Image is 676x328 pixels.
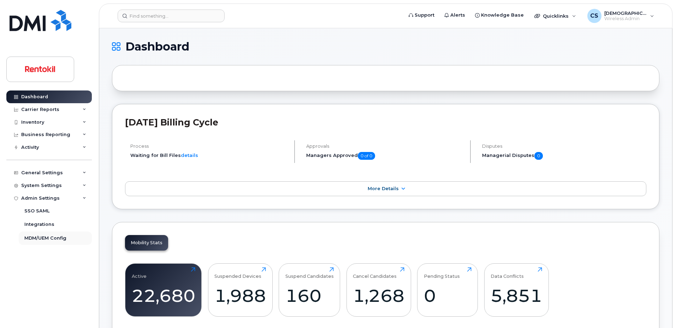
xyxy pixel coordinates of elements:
[125,41,189,52] span: Dashboard
[306,152,464,160] h5: Managers Approved
[130,152,288,159] li: Waiting for Bill Files
[306,143,464,149] h4: Approvals
[132,267,147,279] div: Active
[181,152,198,158] a: details
[491,285,542,306] div: 5,851
[353,267,404,312] a: Cancel Candidates1,268
[358,152,375,160] span: 0 of 0
[214,285,266,306] div: 1,988
[491,267,542,312] a: Data Conflicts5,851
[214,267,261,279] div: Suspended Devices
[353,285,404,306] div: 1,268
[645,297,671,323] iframe: Messenger Launcher
[132,285,195,306] div: 22,680
[424,267,472,312] a: Pending Status0
[491,267,524,279] div: Data Conflicts
[482,143,646,149] h4: Disputes
[285,267,334,279] div: Suspend Candidates
[285,285,334,306] div: 160
[285,267,334,312] a: Suspend Candidates160
[368,186,399,191] span: More Details
[214,267,266,312] a: Suspended Devices1,988
[125,117,646,128] h2: [DATE] Billing Cycle
[534,152,543,160] span: 0
[424,285,472,306] div: 0
[424,267,460,279] div: Pending Status
[132,267,195,312] a: Active22,680
[130,143,288,149] h4: Process
[353,267,397,279] div: Cancel Candidates
[482,152,646,160] h5: Managerial Disputes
